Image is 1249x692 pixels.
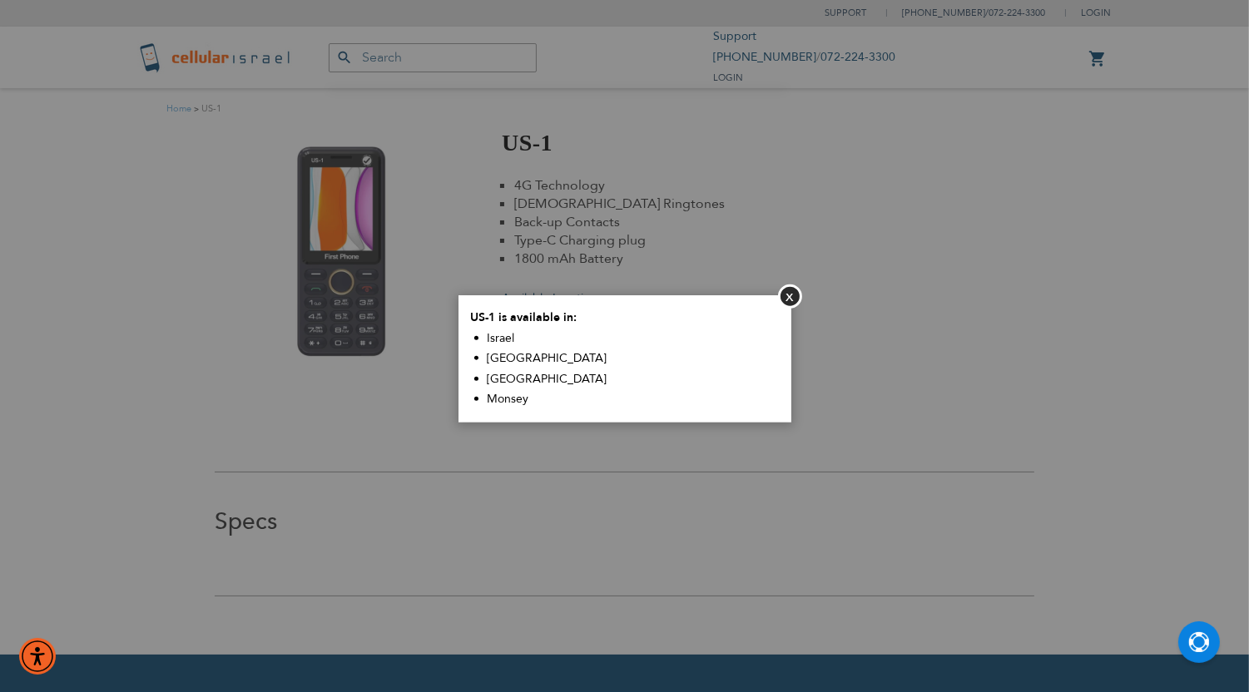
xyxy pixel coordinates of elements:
span: [GEOGRAPHIC_DATA] [488,350,607,366]
span: Monsey [488,391,529,407]
div: Accessibility Menu [19,638,56,675]
span: Israel [488,329,515,345]
span: US-1 is available in: [471,309,577,325]
span: [GEOGRAPHIC_DATA] [488,370,607,386]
